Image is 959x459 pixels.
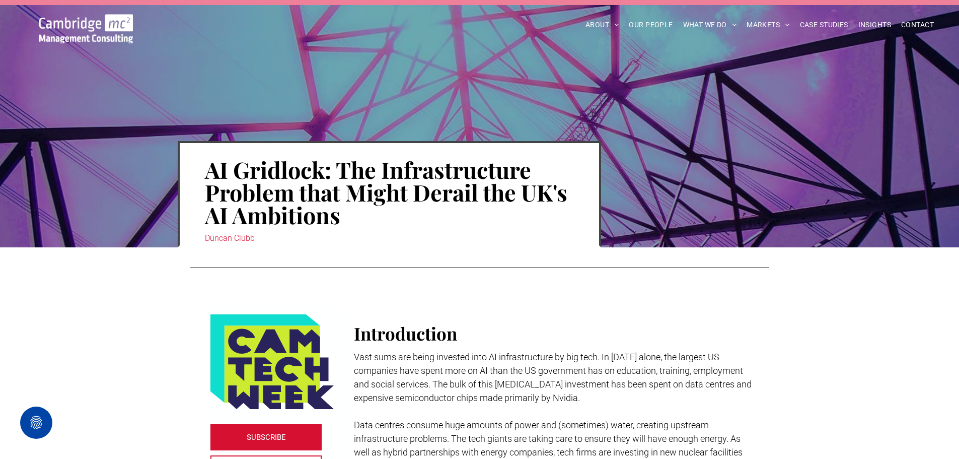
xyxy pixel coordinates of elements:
span: Introduction [354,321,457,345]
span: Vast sums are being invested into AI infrastructure by big tech. In [DATE] alone, the largest US ... [354,352,752,403]
a: CASE STUDIES [795,17,853,33]
a: INSIGHTS [853,17,896,33]
a: WHAT WE DO [678,17,742,33]
a: SUBSCRIBE [210,424,322,450]
h1: AI Gridlock: The Infrastructure Problem that Might Derail the UK's AI Ambitions [205,157,574,227]
a: MARKETS [742,17,794,33]
a: ABOUT [580,17,624,33]
div: Duncan Clubb [205,231,574,245]
a: CONTACT [896,17,939,33]
img: Go to Homepage [39,14,133,43]
a: OUR PEOPLE [624,17,678,33]
img: Logo featuring the words CAM TECH WEEK in bold, dark blue letters on a yellow-green background, w... [210,314,334,409]
span: SUBSCRIBE [247,425,286,450]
